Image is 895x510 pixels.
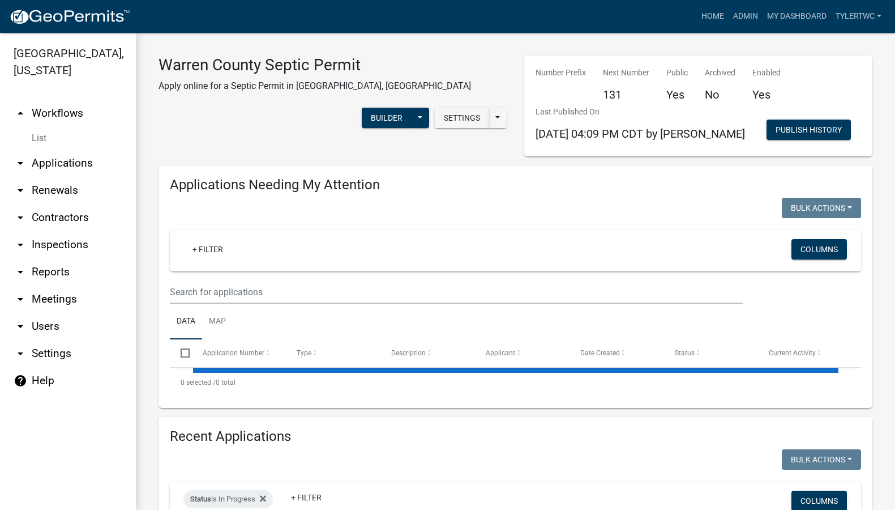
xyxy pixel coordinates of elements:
i: arrow_drop_down [14,320,27,333]
span: 0 selected / [181,379,216,386]
p: Apply online for a Septic Permit in [GEOGRAPHIC_DATA], [GEOGRAPHIC_DATA] [159,79,471,93]
h5: Yes [666,88,688,101]
button: Builder [362,108,412,128]
div: 0 total [170,368,861,397]
p: Enabled [752,67,781,79]
a: Home [697,6,729,27]
span: Status [190,495,211,503]
a: Admin [729,6,763,27]
button: Settings [435,108,489,128]
span: Applicant [486,349,515,357]
datatable-header-cell: Select [170,339,191,367]
datatable-header-cell: Type [286,339,380,367]
a: TylerTWC [831,6,886,27]
a: + Filter [282,487,331,508]
h3: Warren County Septic Permit [159,56,471,75]
h5: Yes [752,88,781,101]
i: arrow_drop_up [14,107,27,120]
span: Type [297,349,311,357]
span: Application Number [203,349,264,357]
a: Map [202,304,233,340]
i: arrow_drop_down [14,265,27,279]
i: arrow_drop_down [14,156,27,170]
p: Public [666,67,688,79]
datatable-header-cell: Description [380,339,475,367]
wm-modal-confirm: Workflow Publish History [766,126,851,135]
input: Search for applications [170,280,743,304]
datatable-header-cell: Application Number [191,339,286,367]
h5: 131 [603,88,649,101]
i: arrow_drop_down [14,238,27,252]
i: arrow_drop_down [14,292,27,306]
p: Number Prefix [536,67,586,79]
p: Last Published On [536,106,745,118]
a: + Filter [183,239,232,260]
span: Current Activity [769,349,816,357]
datatable-header-cell: Date Created [569,339,664,367]
i: arrow_drop_down [14,347,27,360]
button: Columns [791,239,847,260]
span: Description [391,349,426,357]
button: Publish History [766,120,851,140]
div: is In Progress [183,490,273,508]
a: My Dashboard [763,6,831,27]
i: arrow_drop_down [14,184,27,197]
p: Archived [705,67,735,79]
span: Date Created [580,349,620,357]
i: help [14,374,27,388]
span: [DATE] 04:09 PM CDT by [PERSON_NAME] [536,127,745,141]
datatable-header-cell: Current Activity [758,339,853,367]
datatable-header-cell: Status [663,339,758,367]
i: arrow_drop_down [14,211,27,224]
button: Bulk Actions [782,198,861,218]
a: Data [170,304,202,340]
h5: No [705,88,735,101]
span: Status [675,349,695,357]
button: Bulk Actions [782,449,861,470]
p: Next Number [603,67,649,79]
h4: Applications Needing My Attention [170,177,861,193]
datatable-header-cell: Applicant [475,339,569,367]
h4: Recent Applications [170,428,861,445]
